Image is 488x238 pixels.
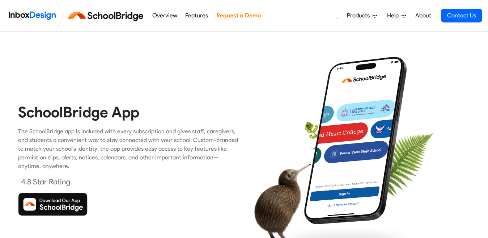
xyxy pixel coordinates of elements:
[18,103,239,121] heading: SchoolBridge App
[384,8,409,23] a: Help
[344,8,380,23] a: Products
[183,8,210,23] a: Features
[67,7,148,24] img: schoolbridge logo
[413,8,433,23] a: About
[441,9,482,22] a: Contact Us
[387,11,402,20] span: Help
[18,127,239,171] div: The SchoolBridge app is included with every subscription and gives staff, caregivers, and student...
[18,193,88,216] img: Download SchoolBridge App
[214,8,263,23] a: Request a Demo
[347,11,373,20] span: Products
[150,8,179,23] a: Overview
[296,56,415,225] img: phone.png
[21,176,70,187] div: 4.8 Star Rating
